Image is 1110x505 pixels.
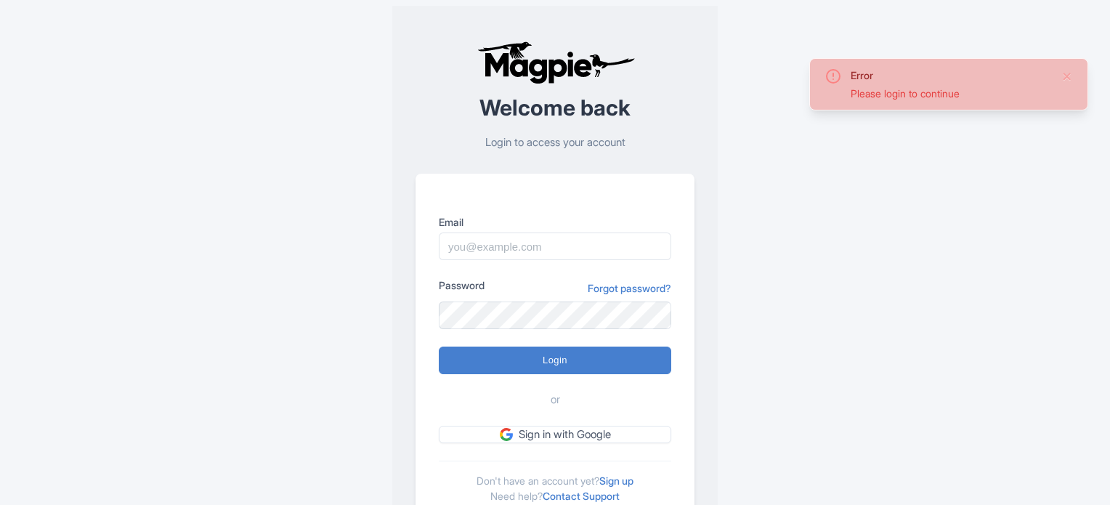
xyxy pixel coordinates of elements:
h2: Welcome back [416,96,694,120]
button: Close [1061,68,1073,85]
div: Please login to continue [851,86,1050,101]
input: Login [439,347,671,374]
a: Sign up [599,474,633,487]
img: google.svg [500,428,513,441]
div: Don't have an account yet? Need help? [439,461,671,504]
a: Contact Support [543,490,620,502]
label: Password [439,278,485,293]
a: Sign in with Google [439,426,671,444]
span: or [551,392,560,408]
div: Error [851,68,1050,83]
a: Forgot password? [588,280,671,296]
p: Login to access your account [416,134,694,151]
label: Email [439,214,671,230]
input: you@example.com [439,233,671,260]
img: logo-ab69f6fb50320c5b225c76a69d11143b.png [474,41,637,84]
